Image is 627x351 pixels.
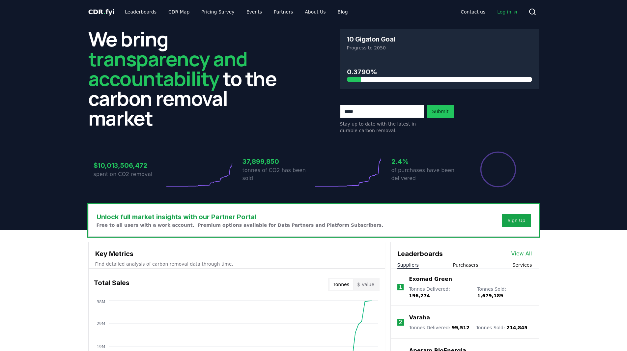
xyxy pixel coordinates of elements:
[269,6,298,18] a: Partners
[94,170,165,178] p: spent on CO2 removal
[329,279,353,290] button: Tonnes
[512,262,532,268] button: Services
[242,166,314,182] p: tonnes of CO2 has been sold
[347,36,395,43] h3: 10 Gigaton Goal
[97,212,384,222] h3: Unlock full market insights with our Partner Portal
[94,278,129,291] h3: Total Sales
[103,8,105,16] span: .
[196,6,240,18] a: Pricing Survey
[492,6,523,18] a: Log in
[242,157,314,166] h3: 37,899,850
[391,166,463,182] p: of purchases have been delivered
[476,324,527,331] p: Tonnes Sold :
[506,325,527,330] span: 214,845
[409,314,430,322] a: Varaha
[120,6,162,18] a: Leaderboards
[88,45,247,92] span: transparency and accountability
[97,321,105,326] tspan: 29M
[397,262,419,268] button: Suppliers
[299,6,331,18] a: About Us
[97,222,384,228] p: Free to all users with a work account. Premium options available for Data Partners and Platform S...
[97,344,105,349] tspan: 19M
[452,325,470,330] span: 99,512
[332,6,353,18] a: Blog
[163,6,195,18] a: CDR Map
[88,8,115,16] span: CDR fyi
[94,161,165,170] h3: $10,013,506,472
[340,121,424,134] p: Stay up to date with the latest in durable carbon removal.
[453,262,478,268] button: Purchasers
[497,9,518,15] span: Log in
[409,275,452,283] a: Exomad Green
[455,6,523,18] nav: Main
[88,29,287,128] h2: We bring to the carbon removal market
[391,157,463,166] h3: 2.4%
[427,105,454,118] button: Submit
[347,67,532,77] h3: 0.3790%
[347,44,532,51] p: Progress to 2050
[455,6,491,18] a: Contact us
[97,300,105,304] tspan: 38M
[480,151,517,188] div: Percentage of sales delivered
[95,261,378,267] p: Find detailed analysis of carbon removal data through time.
[397,249,443,259] h3: Leaderboards
[120,6,353,18] nav: Main
[511,250,532,258] a: View All
[241,6,267,18] a: Events
[88,7,115,16] a: CDR.fyi
[353,279,378,290] button: $ Value
[399,283,402,291] p: 1
[95,249,378,259] h3: Key Metrics
[409,324,470,331] p: Tonnes Delivered :
[477,293,503,298] span: 1,679,189
[399,318,402,326] p: 2
[502,214,530,227] button: Sign Up
[477,286,532,299] p: Tonnes Sold :
[409,293,430,298] span: 196,274
[409,286,470,299] p: Tonnes Delivered :
[507,217,525,224] a: Sign Up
